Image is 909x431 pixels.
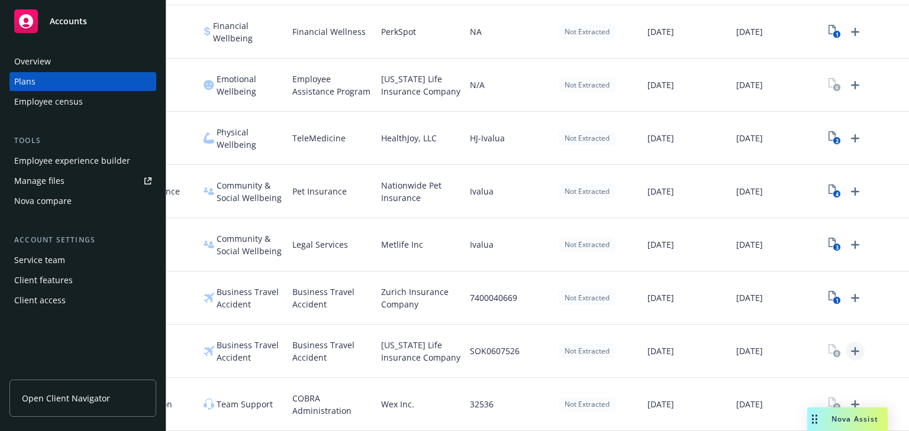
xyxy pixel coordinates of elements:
span: 32536 [470,398,494,410]
a: View Plan Documents [825,395,844,414]
div: Overview [14,52,51,71]
a: Employee experience builder [9,151,156,170]
span: Nationwide Pet Insurance [381,179,460,204]
span: [DATE] [647,185,674,197]
div: Not Extracted [559,397,615,411]
span: Financial Wellness [292,25,366,38]
div: Client features [14,271,73,290]
a: View Plan Documents [825,289,844,307]
a: View Plan Documents [825,76,844,95]
span: [DATE] [736,345,763,357]
span: Employee Assistance Program [292,73,372,98]
span: [US_STATE] Life Insurance Company [381,339,460,364]
span: TeleMedicine [292,132,346,144]
div: Not Extracted [559,131,615,145]
div: Employee experience builder [14,151,130,170]
span: N/A [470,79,485,91]
span: Community & Social Wellbeing [217,232,283,257]
span: 7400040669 [470,291,517,304]
span: HJ-Ivalua [470,132,505,144]
div: Nova compare [14,192,72,210]
a: Service team [9,251,156,270]
span: Team Support [217,398,273,410]
a: View Plan Documents [825,22,844,41]
span: Nova Assist [831,414,878,424]
a: View Plan Documents [825,182,844,201]
span: COBRA Administration [292,392,372,417]
a: Employee census [9,92,156,111]
div: Manage files [14,171,65,190]
a: Client features [9,271,156,290]
div: Service team [14,251,65,270]
span: Ivalua [470,185,494,197]
span: Wex Inc. [381,398,414,410]
span: [DATE] [736,291,763,304]
div: Employee census [14,92,83,111]
span: Financial Wellbeing [213,20,283,44]
span: Business Travel Accident [292,339,372,364]
span: [DATE] [736,25,763,38]
span: Community & Social Wellbeing [217,179,283,204]
span: Accounts [50,17,87,26]
span: SOK0607526 [470,345,520,357]
div: Tools [9,135,156,147]
a: Nova compare [9,192,156,210]
a: View Plan Documents [825,342,844,361]
span: Open Client Navigator [22,392,110,404]
span: [US_STATE] Life Insurance Company [381,73,460,98]
a: Upload Plan Documents [846,129,865,148]
span: Ivalua [470,238,494,251]
span: [DATE] [736,132,763,144]
span: Metlife Inc [381,238,423,251]
a: Overview [9,52,156,71]
span: [DATE] [736,398,763,410]
text: 1 [835,297,838,304]
span: Physical Wellbeing [217,126,283,151]
a: Upload Plan Documents [846,76,865,95]
div: Not Extracted [559,343,615,358]
text: 1 [835,31,838,38]
div: Client access [14,291,66,310]
span: [DATE] [736,238,763,251]
div: Account settings [9,234,156,246]
a: Upload Plan Documents [846,395,865,414]
span: [DATE] [647,238,674,251]
span: Business Travel Accident [217,339,283,364]
span: [DATE] [647,291,674,304]
a: View Plan Documents [825,129,844,148]
span: [DATE] [647,132,674,144]
div: Not Extracted [559,184,615,199]
a: Manage files [9,171,156,190]
div: Plans [14,72,36,91]
span: Pet Insurance [292,185,347,197]
span: [DATE] [647,398,674,410]
a: Upload Plan Documents [846,235,865,254]
span: [DATE] [736,185,763,197]
a: Accounts [9,5,156,38]
text: 3 [835,244,838,251]
span: [DATE] [647,345,674,357]
span: [DATE] [736,79,763,91]
span: [DATE] [647,25,674,38]
button: Nova Assist [807,407,888,431]
a: Upload Plan Documents [846,22,865,41]
a: View Plan Documents [825,235,844,254]
span: Legal Services [292,238,348,251]
span: [DATE] [647,79,674,91]
text: 2 [835,137,838,145]
a: Upload Plan Documents [846,182,865,201]
span: NA [470,25,482,38]
span: PerkSpot [381,25,416,38]
div: Drag to move [807,407,822,431]
div: Not Extracted [559,237,615,252]
div: Not Extracted [559,24,615,39]
div: Not Extracted [559,290,615,305]
span: HealthJoy, LLC [381,132,437,144]
div: Not Extracted [559,77,615,92]
a: Upload Plan Documents [846,289,865,307]
span: Emotional Wellbeing [217,73,283,98]
span: Business Travel Accident [292,286,372,310]
text: 4 [835,190,838,198]
a: Client access [9,291,156,310]
span: Business Travel Accident [217,286,283,310]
